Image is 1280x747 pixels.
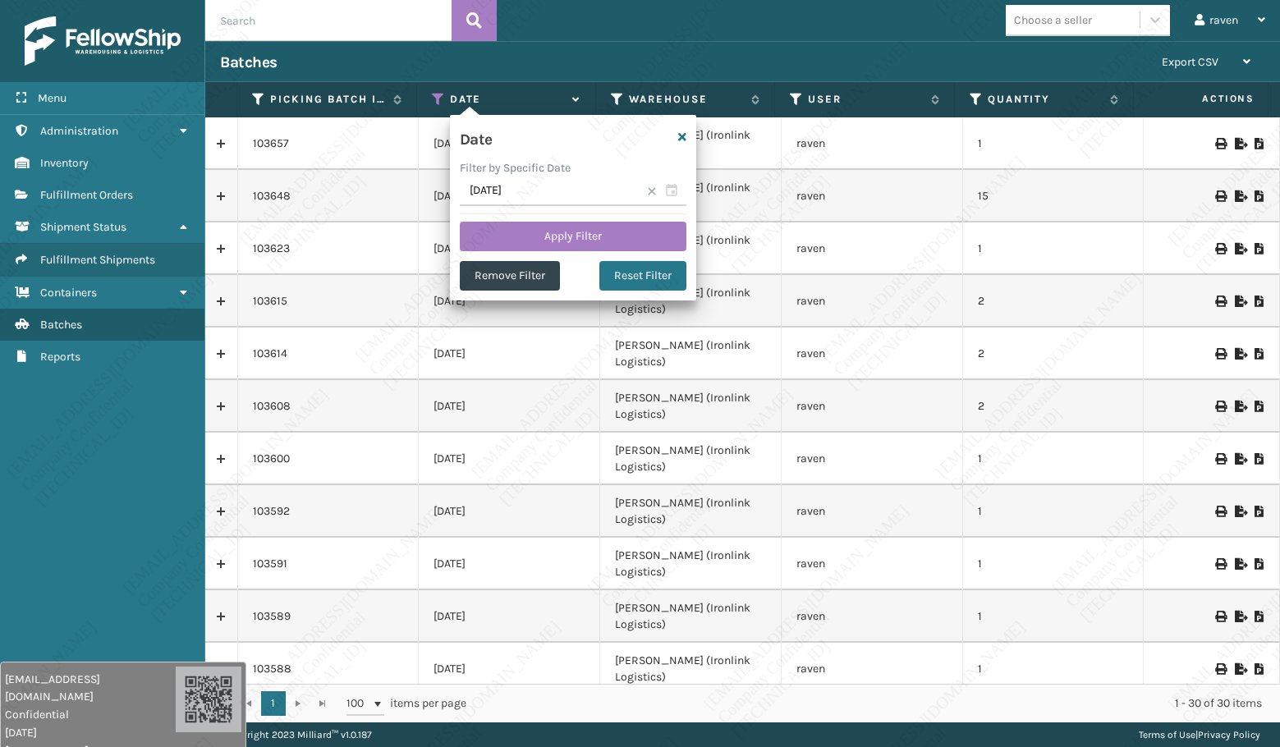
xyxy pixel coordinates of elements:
[600,485,782,538] td: [PERSON_NAME] (Ironlink Logistics)
[238,380,420,433] td: 103608
[40,124,118,138] span: Administration
[963,590,1145,643] td: 1
[1255,243,1264,254] i: Print Picklist
[1255,401,1264,412] i: Print Picklist
[1255,506,1264,517] i: Print Picklist
[419,643,600,695] td: [DATE]
[40,350,80,364] span: Reports
[460,161,571,175] label: Filter by Specific Date
[782,222,963,275] td: raven
[1215,243,1225,254] i: Print Picklist Labels
[450,92,564,107] label: Date
[1235,138,1245,149] i: Export to .xls
[1139,722,1260,747] div: |
[1014,11,1092,29] div: Choose a seller
[963,275,1145,328] td: 2
[1235,348,1245,360] i: Export to .xls
[5,724,176,741] span: [DATE]
[225,722,372,747] p: Copyright 2023 Milliard™ v 1.0.187
[238,170,420,222] td: 103648
[599,261,686,291] button: Reset Filter
[1215,401,1225,412] i: Print Picklist Labels
[1235,453,1245,465] i: Export to .xls
[460,222,686,251] button: Apply Filter
[346,691,466,716] span: items per page
[238,433,420,485] td: 103600
[238,275,420,328] td: 103615
[1215,453,1225,465] i: Print Picklist Labels
[963,380,1145,433] td: 2
[419,380,600,433] td: [DATE]
[1215,296,1225,307] i: Print Picklist Labels
[988,92,1102,107] label: Quantity
[419,433,600,485] td: [DATE]
[5,706,176,723] span: Confidential
[270,92,384,107] label: Picking batch ID
[963,643,1145,695] td: 1
[1215,506,1225,517] i: Print Picklist Labels
[238,643,420,695] td: 103588
[1215,558,1225,570] i: Print Picklist Labels
[40,156,89,170] span: Inventory
[1139,729,1195,740] a: Terms of Use
[782,117,963,170] td: raven
[963,433,1145,485] td: 1
[40,318,82,332] span: Batches
[40,188,133,202] span: Fulfillment Orders
[460,176,686,206] input: MM/DD/YYYY
[419,328,600,380] td: [DATE]
[220,53,278,72] h3: Batches
[25,16,181,66] img: logo
[963,538,1145,590] td: 1
[460,125,493,149] h4: Date
[1215,611,1225,622] i: Print Picklist Labels
[238,485,420,538] td: 103592
[346,695,371,712] span: 100
[419,538,600,590] td: [DATE]
[1215,190,1225,202] i: Print Picklist Labels
[38,91,67,105] span: Menu
[600,590,782,643] td: [PERSON_NAME] (Ironlink Logistics)
[1255,453,1264,465] i: Print Picklist
[600,538,782,590] td: [PERSON_NAME] (Ironlink Logistics)
[963,222,1145,275] td: 1
[782,433,963,485] td: raven
[1215,348,1225,360] i: Print Picklist Labels
[782,538,963,590] td: raven
[782,275,963,328] td: raven
[1255,611,1264,622] i: Print Picklist
[1198,729,1260,740] a: Privacy Policy
[782,328,963,380] td: raven
[1235,506,1245,517] i: Export to .xls
[1235,296,1245,307] i: Export to .xls
[40,220,126,234] span: Shipment Status
[600,328,782,380] td: [PERSON_NAME] (Ironlink Logistics)
[489,695,1262,712] div: 1 - 30 of 30 items
[1255,190,1264,202] i: Print Picklist
[600,433,782,485] td: [PERSON_NAME] (Ironlink Logistics)
[963,170,1145,222] td: 15
[460,261,560,291] button: Remove Filter
[1235,190,1245,202] i: Export to .xls
[963,117,1145,170] td: 1
[238,222,420,275] td: 103623
[419,222,600,275] td: [DATE]
[1255,558,1264,570] i: Print Picklist
[600,275,782,328] td: [PERSON_NAME] (Ironlink Logistics)
[782,170,963,222] td: raven
[1235,243,1245,254] i: Export to .xls
[963,485,1145,538] td: 1
[419,170,600,222] td: [DATE]
[1255,348,1264,360] i: Print Picklist
[419,275,600,328] td: [DATE]
[1235,401,1245,412] i: Export to .xls
[600,643,782,695] td: [PERSON_NAME] (Ironlink Logistics)
[629,92,743,107] label: Warehouse
[1255,138,1264,149] i: Print Picklist
[1235,611,1245,622] i: Export to .xls
[782,485,963,538] td: raven
[419,117,600,170] td: [DATE]
[40,286,97,300] span: Containers
[419,485,600,538] td: [DATE]
[238,538,420,590] td: 103591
